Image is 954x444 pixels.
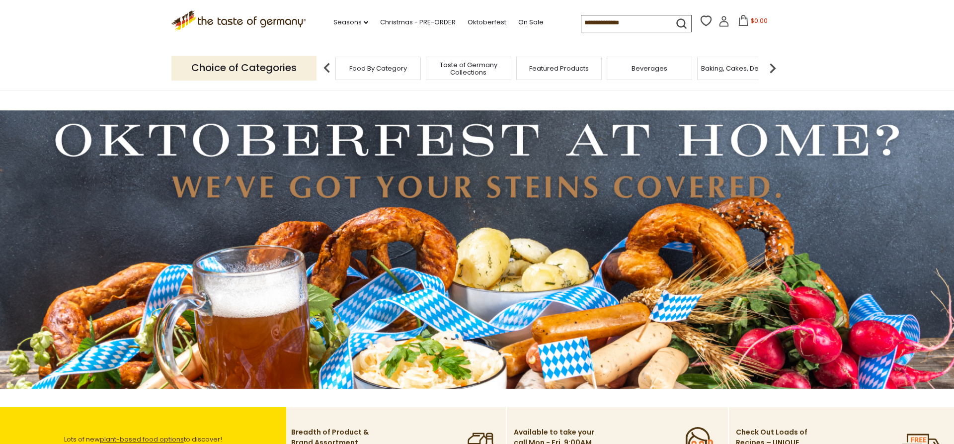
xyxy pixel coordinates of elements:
button: $0.00 [731,15,774,30]
img: previous arrow [317,58,337,78]
a: Beverages [632,65,667,72]
a: Seasons [333,17,368,28]
img: next arrow [763,58,783,78]
a: Christmas - PRE-ORDER [380,17,456,28]
a: Baking, Cakes, Desserts [701,65,778,72]
a: Food By Category [349,65,407,72]
a: On Sale [518,17,544,28]
span: $0.00 [751,16,768,25]
p: Choice of Categories [171,56,317,80]
a: Taste of Germany Collections [429,61,508,76]
a: Oktoberfest [468,17,506,28]
a: Featured Products [529,65,589,72]
a: plant-based food options [100,435,184,444]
